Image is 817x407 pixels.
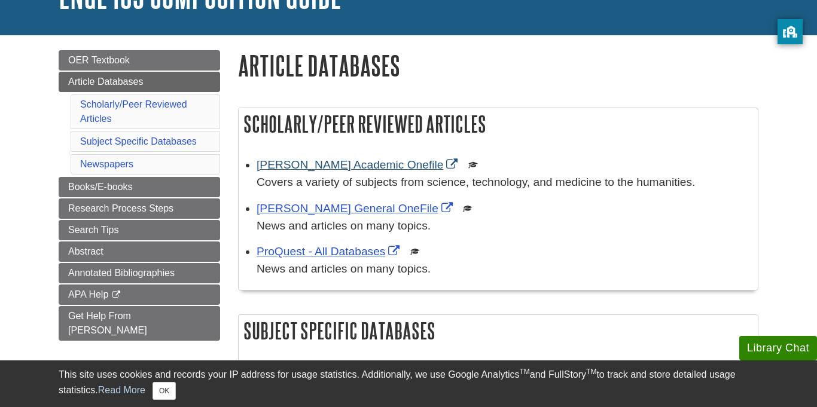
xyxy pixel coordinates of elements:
[80,136,197,146] a: Subject Specific Databases
[463,204,472,213] img: Scholarly or Peer Reviewed
[80,159,133,169] a: Newspapers
[68,225,118,235] span: Search Tips
[59,306,220,341] a: Get Help From [PERSON_NAME]
[68,182,133,192] span: Books/E-books
[257,174,752,191] p: Covers a variety of subjects from science, technology, and medicine to the humanities.
[59,368,758,400] div: This site uses cookies and records your IP address for usage statistics. Additionally, we use Goo...
[59,241,220,262] a: Abstract
[59,198,220,219] a: Research Process Steps
[59,50,220,71] a: OER Textbook
[68,203,173,213] span: Research Process Steps
[257,261,752,278] p: News and articles on many topics.
[257,245,403,258] a: Link opens in new window
[59,220,220,240] a: Search Tips
[778,19,803,44] button: privacy banner
[68,311,147,335] span: Get Help From [PERSON_NAME]
[239,108,758,140] h2: Scholarly/Peer Reviewed Articles
[153,382,176,400] button: Close
[586,368,596,376] sup: TM
[68,76,143,87] span: Article Databases
[59,177,220,197] a: Books/E-books
[111,291,121,299] i: This link opens in a new window
[468,160,478,170] img: Scholarly or Peer Reviewed
[68,268,175,278] span: Annotated Bibliographies
[68,289,108,299] span: APA Help
[238,50,758,81] h1: Article Databases
[257,218,752,235] p: News and articles on many topics.
[239,315,758,347] h2: Subject Specific Databases
[257,202,456,215] a: Link opens in new window
[80,99,187,124] a: Scholarly/Peer Reviewed Articles
[59,263,220,283] a: Annotated Bibliographies
[519,368,529,376] sup: TM
[98,385,145,395] a: Read More
[739,336,817,360] button: Library Chat
[68,55,130,65] span: OER Textbook
[410,247,420,256] img: Scholarly or Peer Reviewed
[59,284,220,305] a: APA Help
[59,50,220,341] div: Guide Page Menu
[257,158,461,171] a: Link opens in new window
[59,72,220,92] a: Article Databases
[68,246,103,256] span: Abstract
